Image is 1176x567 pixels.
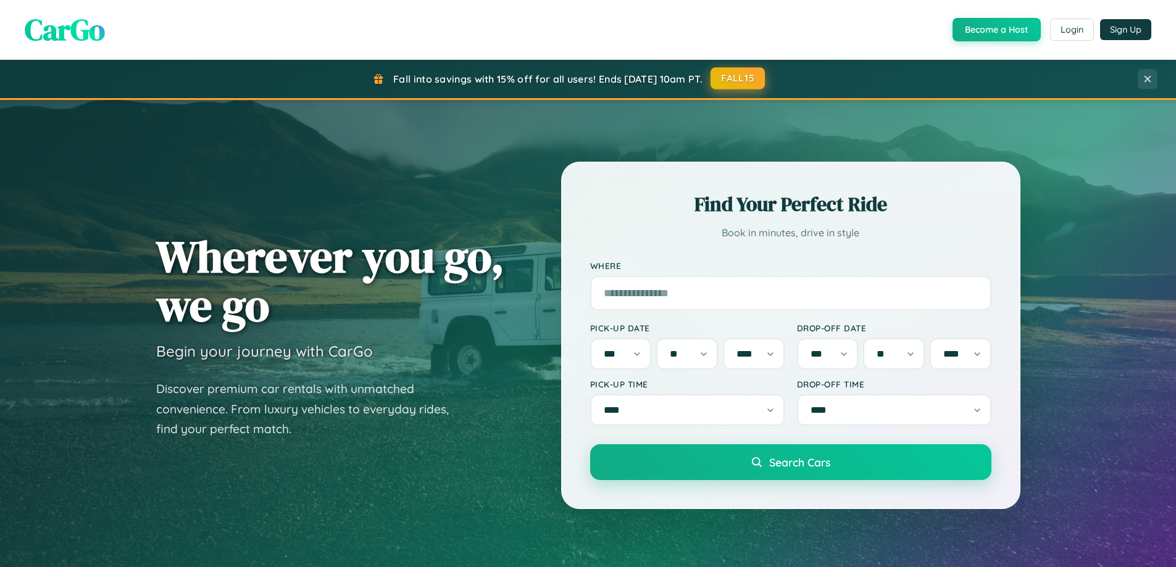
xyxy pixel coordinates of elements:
label: Drop-off Time [797,379,991,389]
button: Login [1050,19,1094,41]
button: FALL15 [711,67,765,89]
span: CarGo [25,9,105,50]
span: Search Cars [769,455,830,469]
p: Book in minutes, drive in style [590,224,991,242]
label: Drop-off Date [797,323,991,333]
button: Sign Up [1100,19,1151,40]
p: Discover premium car rentals with unmatched convenience. From luxury vehicles to everyday rides, ... [156,379,465,439]
h1: Wherever you go, we go [156,232,504,329]
label: Pick-up Time [590,379,785,389]
label: Where [590,260,991,271]
button: Become a Host [953,18,1041,41]
button: Search Cars [590,444,991,480]
h3: Begin your journey with CarGo [156,342,373,360]
h2: Find Your Perfect Ride [590,191,991,218]
span: Fall into savings with 15% off for all users! Ends [DATE] 10am PT. [393,73,703,85]
label: Pick-up Date [590,323,785,333]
